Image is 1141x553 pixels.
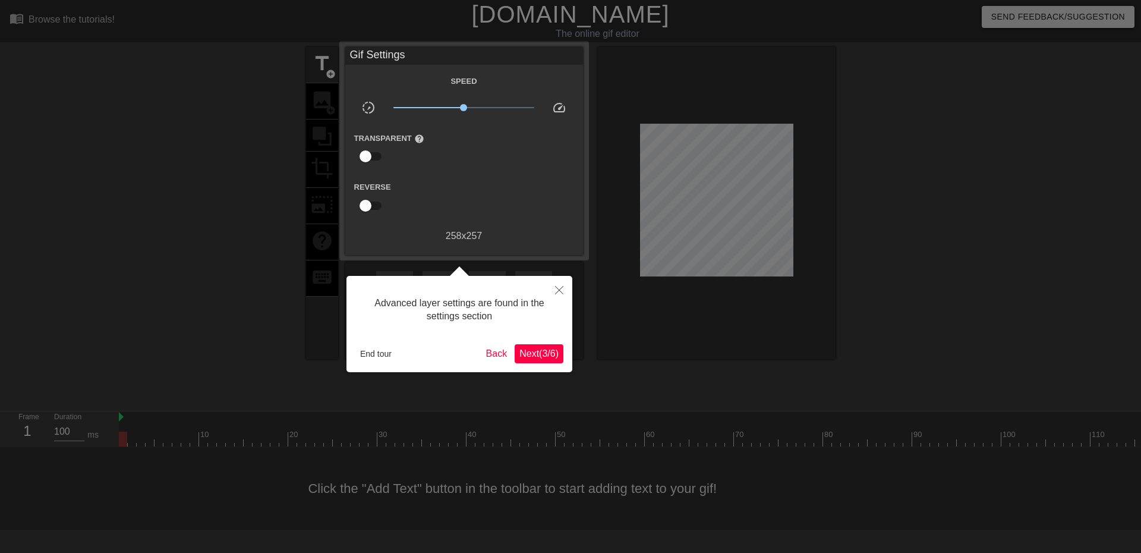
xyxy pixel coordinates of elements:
div: Advanced layer settings are found in the settings section [355,285,563,335]
button: End tour [355,345,396,363]
button: Close [546,276,572,303]
button: Next [515,344,563,363]
span: Next ( 3 / 6 ) [519,348,559,359]
button: Back [481,344,512,363]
